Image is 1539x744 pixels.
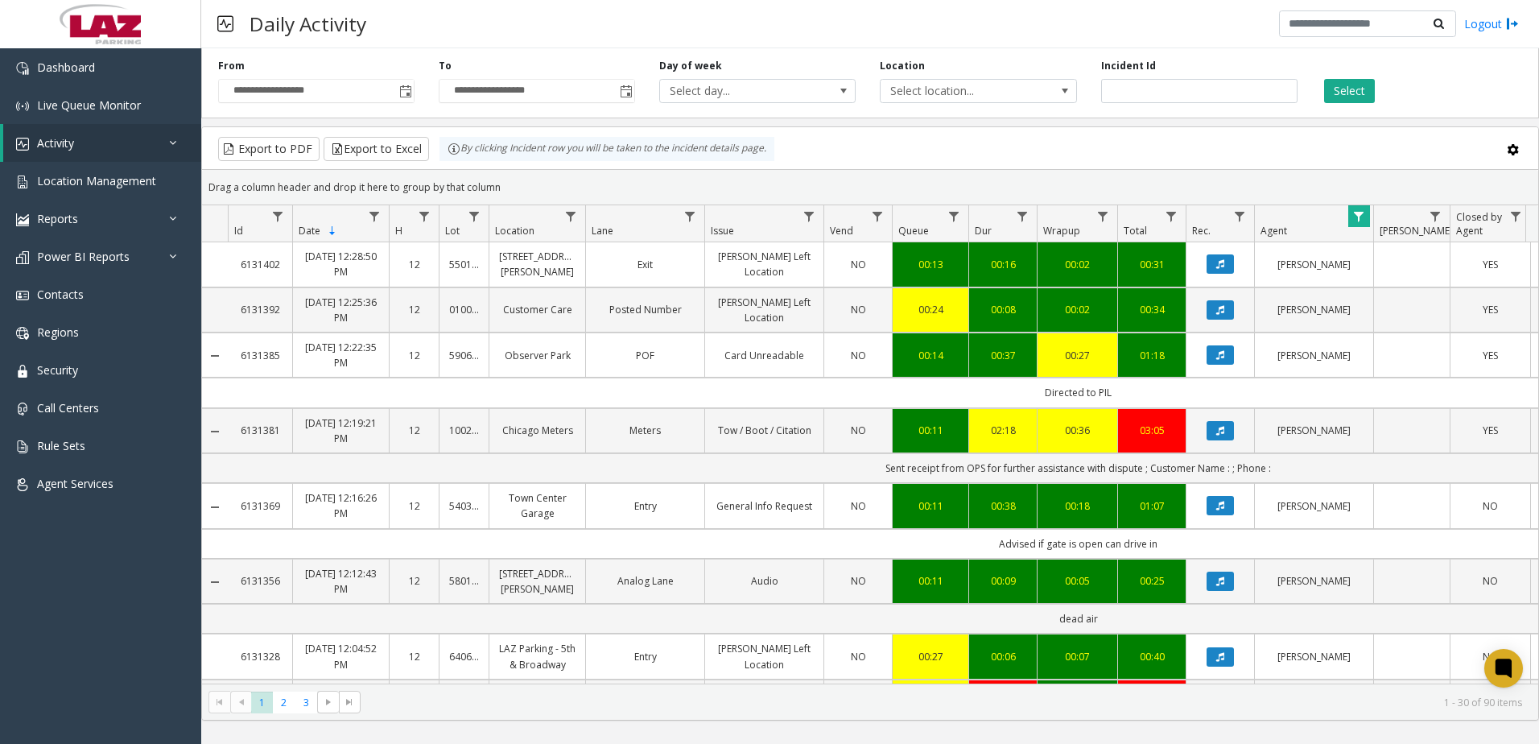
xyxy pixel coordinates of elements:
[867,205,889,227] a: Vend Filter Menu
[364,205,386,227] a: Date Filter Menu
[898,224,929,238] span: Queue
[241,4,374,43] h3: Daily Activity
[1483,650,1498,663] span: NO
[445,224,460,238] span: Lot
[902,348,959,363] a: 00:14
[303,641,379,672] a: [DATE] 12:04:52 PM
[1128,348,1176,363] a: 01:18
[596,498,695,514] a: Entry
[1047,649,1108,664] a: 00:07
[943,205,965,227] a: Queue Filter Menu
[37,97,141,113] span: Live Queue Monitor
[1047,257,1108,272] a: 00:02
[1265,649,1364,664] a: [PERSON_NAME]
[1506,15,1519,32] img: logout
[679,205,701,227] a: Lane Filter Menu
[16,100,29,113] img: 'icon'
[979,257,1027,272] div: 00:16
[834,649,882,664] a: NO
[902,423,959,438] a: 00:11
[303,295,379,325] a: [DATE] 12:25:36 PM
[267,205,289,227] a: Id Filter Menu
[596,573,695,589] a: Analog Lane
[37,476,113,491] span: Agent Services
[37,60,95,75] span: Dashboard
[218,137,320,161] button: Export to PDF
[237,348,283,363] a: 6131385
[202,576,228,589] a: Collapse Details
[1043,224,1080,238] span: Wrapup
[1092,205,1114,227] a: Wrapup Filter Menu
[851,349,866,362] span: NO
[37,324,79,340] span: Regions
[449,573,479,589] a: 580102
[449,498,479,514] a: 540339
[399,573,429,589] a: 12
[16,327,29,340] img: 'icon'
[902,573,959,589] a: 00:11
[596,649,695,664] a: Entry
[979,423,1027,438] a: 02:18
[1464,15,1519,32] a: Logout
[37,173,156,188] span: Location Management
[560,205,582,227] a: Location Filter Menu
[37,362,78,378] span: Security
[1460,649,1520,664] a: NO
[37,400,99,415] span: Call Centers
[660,80,816,102] span: Select day...
[1128,498,1176,514] a: 01:07
[237,573,283,589] a: 6131356
[1460,257,1520,272] a: YES
[902,302,959,317] a: 00:24
[979,302,1027,317] div: 00:08
[37,249,130,264] span: Power BI Reports
[1128,649,1176,664] a: 00:40
[851,303,866,316] span: NO
[202,425,228,438] a: Collapse Details
[715,348,814,363] a: Card Unreadable
[202,173,1538,201] div: Drag a column header and drop it here to group by that column
[1128,573,1176,589] a: 00:25
[902,257,959,272] a: 00:13
[1047,302,1108,317] div: 00:02
[1456,210,1502,238] span: Closed by Agent
[1265,257,1364,272] a: [PERSON_NAME]
[1483,574,1498,588] span: NO
[1483,349,1498,362] span: YES
[495,224,534,238] span: Location
[464,205,485,227] a: Lot Filter Menu
[715,295,814,325] a: [PERSON_NAME] Left Location
[16,440,29,453] img: 'icon'
[1460,498,1520,514] a: NO
[1380,224,1453,238] span: [PERSON_NAME]
[16,478,29,491] img: 'icon'
[217,4,233,43] img: pageIcon
[16,62,29,75] img: 'icon'
[16,213,29,226] img: 'icon'
[1128,302,1176,317] div: 00:34
[851,258,866,271] span: NO
[399,498,429,514] a: 12
[237,649,283,664] a: 6131328
[1260,224,1287,238] span: Agent
[902,649,959,664] div: 00:27
[37,287,84,302] span: Contacts
[448,143,460,155] img: infoIcon.svg
[237,302,283,317] a: 6131392
[1012,205,1034,227] a: Dur Filter Menu
[37,438,85,453] span: Rule Sets
[37,135,74,151] span: Activity
[979,573,1027,589] a: 00:09
[715,423,814,438] a: Tow / Boot / Citation
[1124,224,1147,238] span: Total
[3,124,201,162] a: Activity
[1265,423,1364,438] a: [PERSON_NAME]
